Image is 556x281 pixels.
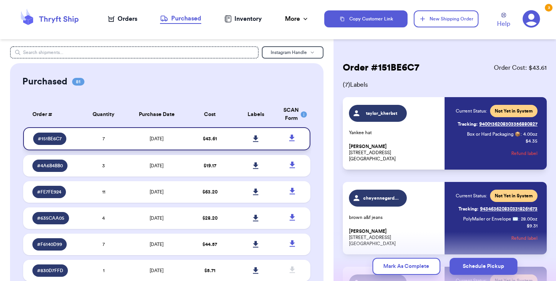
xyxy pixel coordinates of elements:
th: Order # [23,102,81,127]
p: $ 4.35 [526,138,537,144]
span: Current Status: [456,193,487,199]
span: Instagram Handle [271,50,307,55]
div: 3 [545,4,553,12]
span: : [521,131,522,137]
div: More [285,14,309,24]
a: Purchased [160,14,201,24]
button: Refund label [511,230,537,247]
button: Refund label [511,145,537,162]
div: SCAN Form [283,106,301,123]
span: # F6140D99 [37,241,62,247]
th: Cost [187,102,233,127]
a: Tracking:9400136208303356880827 [458,118,537,130]
p: [STREET_ADDRESS] [GEOGRAPHIC_DATA] [349,143,440,162]
p: [STREET_ADDRESS] [GEOGRAPHIC_DATA] [349,228,440,247]
a: Help [497,13,510,29]
span: $ 63.20 [202,190,217,194]
span: taylor_kherbst [363,110,400,116]
button: New Shipping Order [414,10,478,27]
span: ( 7 ) Labels [343,80,547,89]
p: $ 9.31 [527,223,537,229]
span: # FE7FE924 [37,189,61,195]
span: [DATE] [150,163,163,168]
a: Orders [108,14,137,24]
span: Order Cost: $ 43.61 [494,63,547,72]
span: [PERSON_NAME] [349,229,387,234]
h2: Purchased [22,76,67,88]
span: # 151BE6C7 [38,136,62,142]
span: [DATE] [150,190,163,194]
span: [DATE] [150,268,163,273]
button: Instagram Handle [262,46,323,59]
span: [DATE] [150,136,163,141]
span: 1 [103,268,104,273]
span: $ 5.71 [204,268,216,273]
span: # 635CAA05 [37,215,64,221]
span: PolyMailer or Envelope ✉️ [463,217,518,221]
th: Quantity [81,102,126,127]
span: # 4A6B4BB0 [37,163,63,169]
span: Not Yet in System [495,193,533,199]
span: $ 28.20 [202,216,217,220]
span: $ 19.17 [204,163,216,168]
span: Help [497,19,510,29]
span: $ 44.57 [202,242,217,247]
p: brown a&f jeans [349,214,440,220]
p: Yankee hat [349,130,440,136]
span: Tracking: [458,121,478,127]
h2: Order # 151BE6C7 [343,62,419,74]
span: Not Yet in System [495,108,533,114]
a: 3 [522,10,540,28]
span: Tracking: [458,206,478,212]
button: Mark As Complete [372,258,440,275]
span: : [518,216,519,222]
span: 28.00 oz [521,216,537,222]
span: [PERSON_NAME] [349,144,387,150]
a: Tracking:9434636208303318261673 [458,203,537,215]
span: 81 [72,78,84,86]
span: 4.00 oz [523,131,537,137]
span: Current Status: [456,108,487,114]
button: Schedule Pickup [450,258,517,275]
th: Purchase Date [126,102,187,127]
div: Purchased [160,14,201,23]
span: [DATE] [150,242,163,247]
a: Inventory [224,14,262,24]
span: cheyennegardipee [363,195,400,201]
button: Copy Customer Link [324,10,408,27]
input: Search shipments... [10,46,259,59]
span: $ 43.61 [203,136,217,141]
span: 7 [103,136,105,141]
span: Box or Hard Packaging 📦 [467,132,521,136]
span: 11 [102,190,105,194]
span: 4 [102,216,105,220]
th: Labels [233,102,279,127]
span: # 830D7FFD [37,268,63,274]
span: [DATE] [150,216,163,220]
span: 3 [102,163,105,168]
span: 7 [103,242,105,247]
